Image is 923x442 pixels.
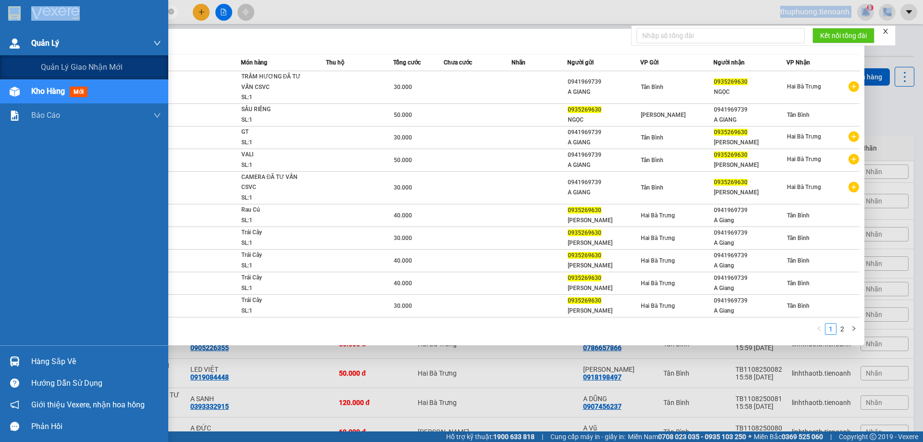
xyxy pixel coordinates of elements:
[241,115,313,126] div: SL: 1
[394,235,412,241] span: 30.000
[241,138,313,148] div: SL: 1
[882,28,889,35] span: close
[848,323,860,335] li: Next Page
[787,257,810,264] span: Tân Bình
[786,59,810,66] span: VP Nhận
[568,115,640,125] div: NGỌC
[714,152,748,158] span: 0935269630
[393,59,421,66] span: Tổng cước
[394,280,412,287] span: 40.000
[848,182,859,192] span: plus-circle
[641,157,663,164] span: Tân Bình
[241,227,313,238] div: Trái Cây
[787,303,810,309] span: Tân Bình
[241,150,313,160] div: VALI
[241,193,313,203] div: SL: 1
[641,303,675,309] span: Hai Bà Trưng
[241,205,313,215] div: Rau Củ
[31,354,161,369] div: Hàng sắp về
[714,160,786,170] div: [PERSON_NAME]
[31,399,145,411] span: Giới thiệu Vexere, nhận hoa hồng
[31,37,59,49] span: Quản Lý
[241,295,313,306] div: Trái Cây
[241,306,313,316] div: SL: 1
[714,296,786,306] div: 0941969739
[714,105,786,115] div: 0941969739
[714,251,786,261] div: 0941969739
[567,59,594,66] span: Người gửi
[787,280,810,287] span: Tân Bình
[714,238,786,248] div: A Giang
[241,104,313,115] div: SẦU RIÊNG
[787,235,810,241] span: Tân Bình
[641,184,663,191] span: Tân Bình
[836,323,848,335] li: 2
[568,160,640,170] div: A GIANG
[10,111,20,121] img: solution-icon
[41,61,123,73] span: Quản lý giao nhận mới
[394,112,412,118] span: 50.000
[641,112,686,118] span: [PERSON_NAME]
[714,273,786,283] div: 0941969739
[241,59,267,66] span: Món hàng
[394,257,412,264] span: 40.000
[153,112,161,119] span: down
[848,323,860,335] button: right
[241,215,313,226] div: SL: 1
[568,106,601,113] span: 0935269630
[31,419,161,434] div: Phản hồi
[714,87,786,97] div: NGỌC
[568,215,640,226] div: [PERSON_NAME]
[636,28,805,43] input: Nhập số tổng đài
[568,188,640,198] div: A GIANG
[568,207,601,214] span: 0935269630
[714,205,786,215] div: 0941969739
[787,212,810,219] span: Tân Bình
[714,228,786,238] div: 0941969739
[787,133,821,140] span: Hai Bà Trưng
[825,323,836,335] li: 1
[70,87,87,97] span: mới
[31,87,65,96] span: Kho hàng
[10,87,20,97] img: warehouse-icon
[326,59,344,66] span: Thu hộ
[241,160,313,171] div: SL: 1
[568,77,640,87] div: 0941969739
[641,212,675,219] span: Hai Bà Trưng
[241,172,313,193] div: CAMERA ĐÃ TƯ VẤN CSVC
[813,323,825,335] li: Previous Page
[31,109,60,121] span: Báo cáo
[394,212,412,219] span: 40.000
[394,84,412,90] span: 30.000
[787,112,810,118] span: Tân Bình
[714,188,786,198] div: [PERSON_NAME]
[241,127,313,138] div: GT
[568,252,601,259] span: 0935269630
[714,78,748,85] span: 0935269630
[241,273,313,283] div: Trái Cây
[641,280,675,287] span: Hai Bà Trưng
[820,30,867,41] span: Kết nối tổng đài
[168,9,174,14] span: close-circle
[812,28,874,43] button: Kết nối tổng đài
[10,356,20,366] img: warehouse-icon
[714,283,786,293] div: A Giang
[568,138,640,148] div: A GIANG
[787,184,821,190] span: Hai Bà Trưng
[10,400,19,409] span: notification
[641,134,663,141] span: Tân Bình
[31,376,161,391] div: Hướng dẫn sử dụng
[241,261,313,271] div: SL: 1
[10,379,19,388] span: question-circle
[714,129,748,136] span: 0935269630
[153,39,161,47] span: down
[568,150,640,160] div: 0941969739
[241,92,313,103] div: SL: 1
[568,297,601,304] span: 0935269630
[568,275,601,281] span: 0935269630
[394,184,412,191] span: 30.000
[394,157,412,164] span: 50.000
[568,229,601,236] span: 0935269630
[394,303,412,309] span: 30.000
[568,306,640,316] div: [PERSON_NAME]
